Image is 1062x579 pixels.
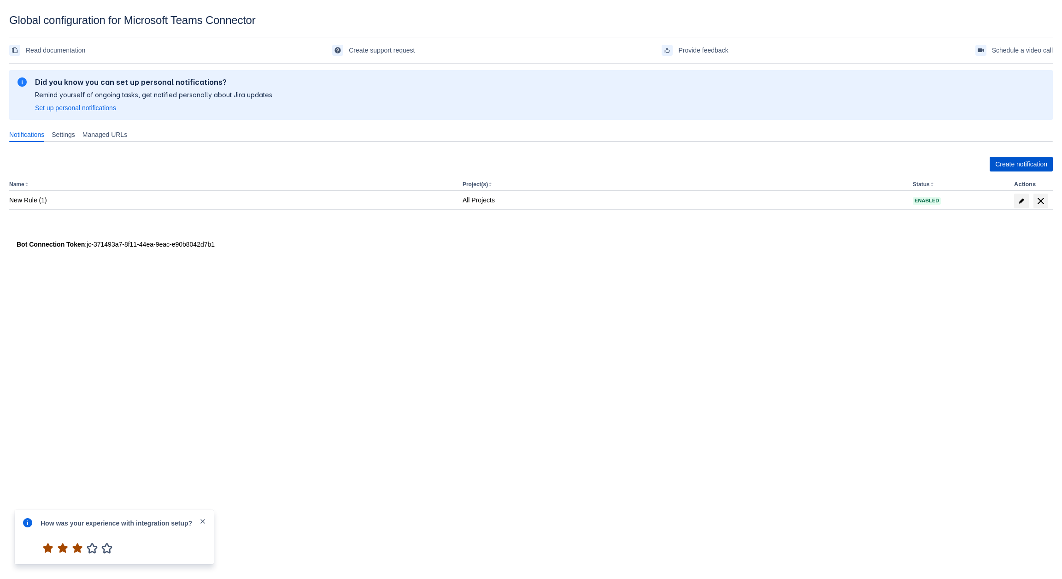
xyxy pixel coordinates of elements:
[463,195,905,205] div: All Projects
[463,181,488,188] button: Project(s)
[35,90,274,100] p: Remind yourself of ongoing tasks, get notified personally about Jira updates.
[1035,195,1046,207] span: delete
[975,43,1053,58] a: Schedule a video call
[9,43,85,58] a: Read documentation
[1010,179,1053,191] th: Actions
[199,518,206,525] span: close
[663,47,671,54] span: feedback
[52,130,75,139] span: Settings
[977,47,985,54] span: videoCall
[913,198,941,203] span: Enabled
[995,157,1047,171] span: Create notification
[1018,197,1025,205] span: edit
[9,195,455,205] div: New Rule (1)
[17,241,85,248] strong: Bot Connection Token
[55,541,70,555] span: 2
[992,43,1053,58] span: Schedule a video call
[35,77,274,87] h2: Did you know you can set up personal notifications?
[9,130,44,139] span: Notifications
[85,541,100,555] span: 4
[913,181,930,188] button: Status
[9,14,1053,27] div: Global configuration for Microsoft Teams Connector
[17,77,28,88] span: information
[11,47,18,54] span: documentation
[332,43,415,58] a: Create support request
[349,43,415,58] span: Create support request
[35,103,116,112] a: Set up personal notifications
[41,517,199,528] div: How was your experience with integration setup?
[9,181,24,188] button: Name
[82,130,127,139] span: Managed URLs
[26,43,85,58] span: Read documentation
[662,43,728,58] a: Provide feedback
[334,47,341,54] span: support
[70,541,85,555] span: 3
[41,541,55,555] span: 1
[17,240,1045,249] div: : jc-371493a7-8f11-44ea-9eac-e90b8042d7b1
[990,157,1053,171] button: Create notification
[678,43,728,58] span: Provide feedback
[100,541,114,555] span: 5
[22,517,33,528] span: info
